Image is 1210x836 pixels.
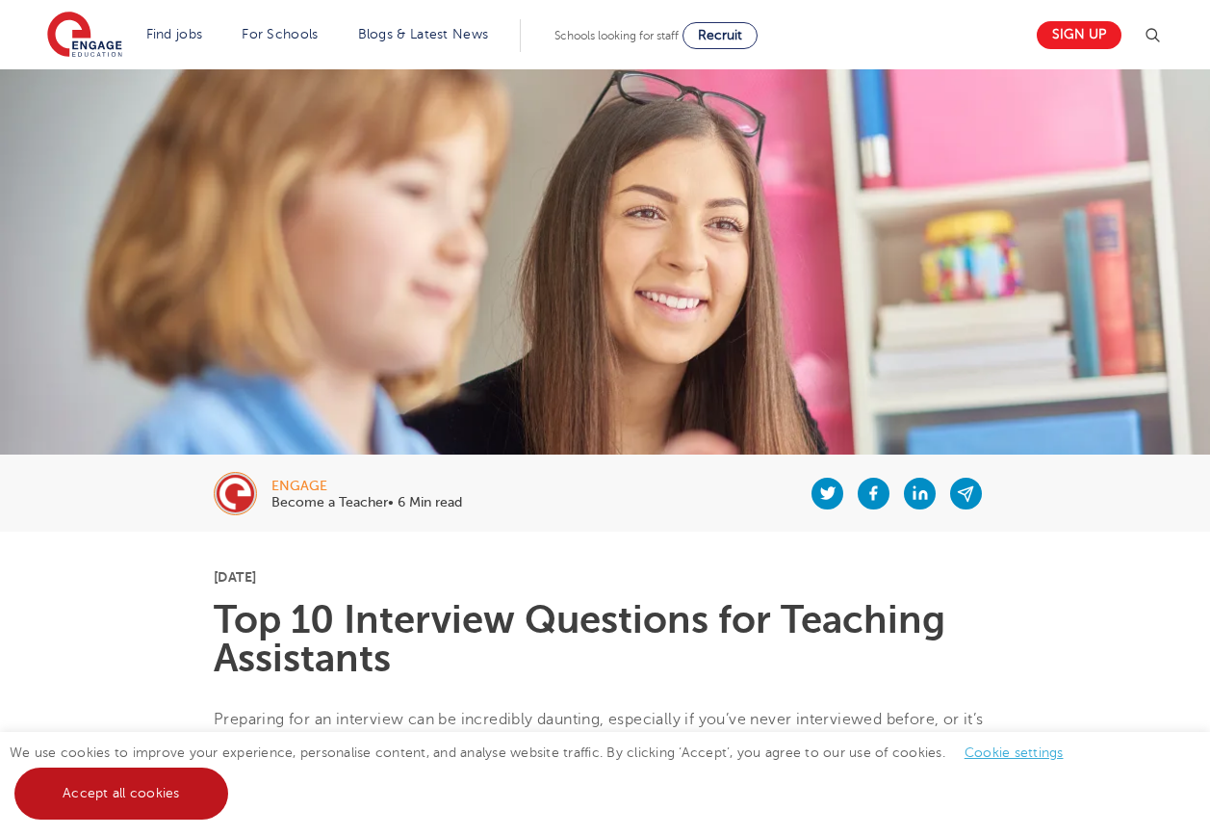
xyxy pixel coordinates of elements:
span: Schools looking for staff [554,29,679,42]
a: Accept all cookies [14,768,228,820]
a: Blogs & Latest News [358,27,489,41]
h1: Top 10 Interview Questions for Teaching Assistants [214,601,996,678]
p: [DATE] [214,570,996,584]
a: Recruit [682,22,758,49]
span: Recruit [698,28,742,42]
a: Sign up [1037,21,1121,49]
p: Become a Teacher• 6 Min read [271,496,462,509]
a: For Schools [242,27,318,41]
span: We use cookies to improve your experience, personalise content, and analyse website traffic. By c... [10,745,1083,800]
img: Engage Education [47,12,122,60]
p: Preparing for an interview can be incredibly daunting, especially if you’ve never interviewed bef... [214,707,996,808]
div: engage [271,480,462,493]
a: Cookie settings [965,745,1064,760]
a: Find jobs [146,27,203,41]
